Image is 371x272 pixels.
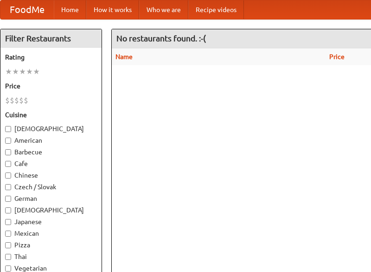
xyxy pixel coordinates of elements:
ng-pluralize: No restaurants found. :-( [116,34,206,43]
input: Cafe [5,161,11,167]
input: Barbecue [5,149,11,155]
li: ★ [12,66,19,77]
li: ★ [33,66,40,77]
li: ★ [26,66,33,77]
label: American [5,136,97,145]
input: Thai [5,254,11,260]
a: How it works [86,0,139,19]
a: Who we are [139,0,188,19]
li: $ [19,95,24,106]
label: [DEMOGRAPHIC_DATA] [5,206,97,215]
label: Mexican [5,229,97,238]
input: Czech / Slovak [5,184,11,190]
li: ★ [19,66,26,77]
label: Japanese [5,217,97,226]
h5: Price [5,81,97,91]
li: $ [5,95,10,106]
input: Mexican [5,231,11,237]
input: German [5,196,11,202]
input: Japanese [5,219,11,225]
h5: Cuisine [5,110,97,119]
label: [DEMOGRAPHIC_DATA] [5,124,97,133]
a: Price [329,53,345,60]
li: $ [24,95,28,106]
a: FoodMe [0,0,54,19]
a: Home [54,0,86,19]
label: Chinese [5,171,97,180]
input: Chinese [5,172,11,179]
h4: Filter Restaurants [0,29,102,48]
label: Pizza [5,240,97,250]
label: Cafe [5,159,97,168]
input: American [5,138,11,144]
input: [DEMOGRAPHIC_DATA] [5,126,11,132]
li: ★ [5,66,12,77]
label: Barbecue [5,147,97,157]
input: Vegetarian [5,265,11,272]
li: $ [14,95,19,106]
li: $ [10,95,14,106]
label: German [5,194,97,203]
label: Thai [5,252,97,261]
a: Name [115,53,133,60]
input: [DEMOGRAPHIC_DATA] [5,207,11,213]
input: Pizza [5,242,11,248]
a: Recipe videos [188,0,244,19]
label: Czech / Slovak [5,182,97,192]
h5: Rating [5,53,97,62]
